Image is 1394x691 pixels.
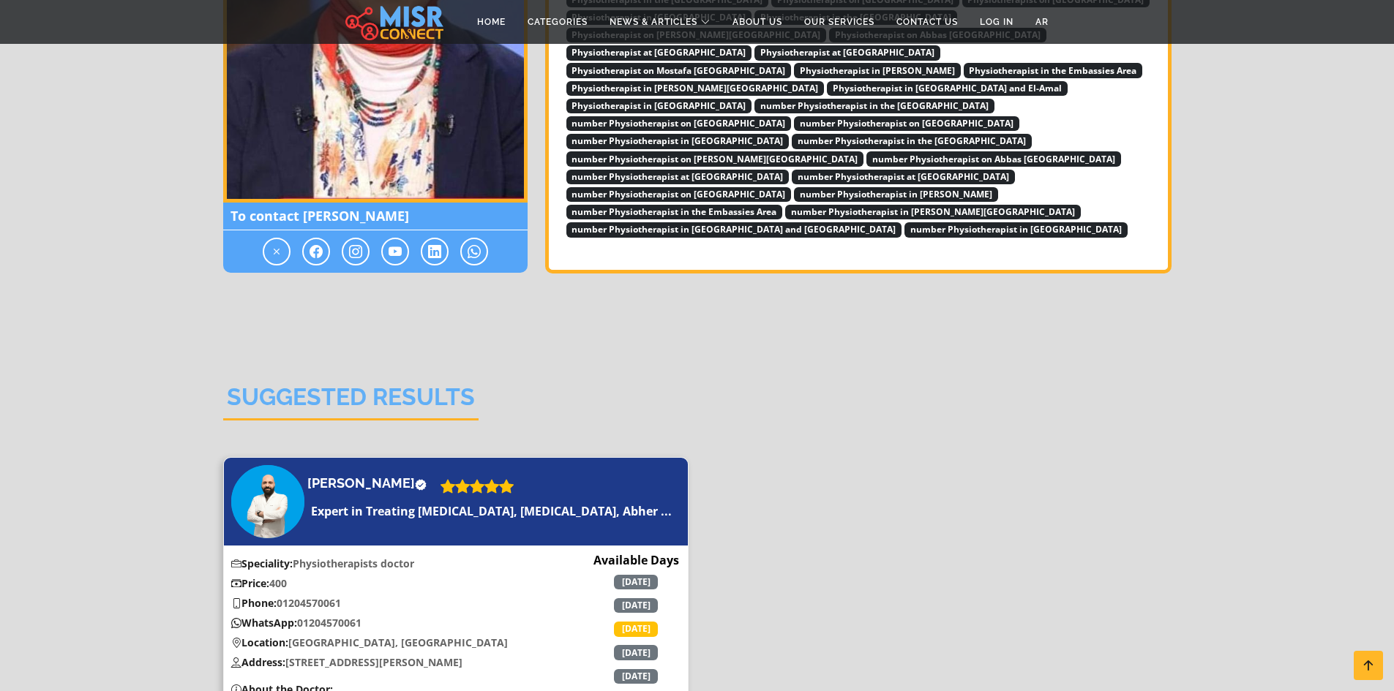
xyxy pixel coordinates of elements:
[614,645,658,660] span: [DATE]
[614,669,658,684] span: [DATE]
[566,132,790,148] a: number Physiotherapist in [GEOGRAPHIC_DATA]
[415,479,427,491] svg: Verified account
[307,502,675,520] a: Expert in Treating [MEDICAL_DATA], [MEDICAL_DATA], Abher ...
[827,79,1068,95] a: Physiotherapist in [GEOGRAPHIC_DATA] and El-Amal
[231,655,285,669] b: Address:
[794,116,1019,131] span: number Physiotherapist on [GEOGRAPHIC_DATA]
[566,151,864,166] span: number Physiotherapist on [PERSON_NAME][GEOGRAPHIC_DATA]
[566,79,825,95] a: Physiotherapist in [PERSON_NAME][GEOGRAPHIC_DATA]
[307,475,433,491] a: [PERSON_NAME]
[566,203,783,219] a: number Physiotherapist in the Embassies Area
[614,575,658,589] span: [DATE]
[792,132,1032,148] a: number Physiotherapist in the [GEOGRAPHIC_DATA]
[566,170,790,184] span: number Physiotherapist at [GEOGRAPHIC_DATA]
[224,654,568,670] p: [STREET_ADDRESS][PERSON_NAME]
[794,114,1019,130] a: number Physiotherapist on [GEOGRAPHIC_DATA]
[785,203,1081,219] a: number Physiotherapist in [PERSON_NAME][GEOGRAPHIC_DATA]
[231,635,288,649] b: Location:
[754,97,994,113] a: number Physiotherapist in the [GEOGRAPHIC_DATA]
[466,8,517,36] a: Home
[964,63,1143,78] span: Physiotherapist in the Embassies Area
[866,150,1121,166] a: number Physiotherapist on Abbas [GEOGRAPHIC_DATA]
[566,220,902,236] a: number Physiotherapist in [GEOGRAPHIC_DATA] and [GEOGRAPHIC_DATA]
[566,187,792,202] span: number Physiotherapist on [GEOGRAPHIC_DATA]
[517,8,599,36] a: Categories
[223,383,479,420] h2: Suggested Results
[722,8,793,36] a: About Us
[566,61,792,78] a: Physiotherapist on Mostafa [GEOGRAPHIC_DATA]
[792,134,1032,148] span: number Physiotherapist in the [GEOGRAPHIC_DATA]
[904,220,1128,236] a: number Physiotherapist in [GEOGRAPHIC_DATA]
[610,15,697,29] span: News & Articles
[794,185,998,201] a: number Physiotherapist in [PERSON_NAME]
[785,205,1081,219] span: number Physiotherapist in [PERSON_NAME][GEOGRAPHIC_DATA]
[794,187,998,202] span: number Physiotherapist in [PERSON_NAME]
[566,134,790,148] span: number Physiotherapist in [GEOGRAPHIC_DATA]
[566,185,792,201] a: number Physiotherapist on [GEOGRAPHIC_DATA]
[224,635,568,650] p: [GEOGRAPHIC_DATA], [GEOGRAPHIC_DATA]
[224,575,568,591] p: 400
[231,576,269,590] b: Price:
[614,622,658,636] span: [DATE]
[231,465,304,538] img: Dr. Ayman Essam
[599,8,722,36] a: News & Articles
[964,61,1143,78] a: Physiotherapist in the Embassies Area
[566,43,752,59] a: Physiotherapist at [GEOGRAPHIC_DATA]
[223,203,528,230] span: To contact [PERSON_NAME]
[794,63,961,78] span: Physiotherapist in [PERSON_NAME]
[566,205,783,219] span: number Physiotherapist in the Embassies Area
[224,595,568,611] p: 01204570061
[566,222,902,237] span: number Physiotherapist in [GEOGRAPHIC_DATA] and [GEOGRAPHIC_DATA]
[224,615,568,630] p: 01204570061
[566,99,752,113] span: Physiotherapist in [GEOGRAPHIC_DATA]
[224,556,568,571] p: Physiotherapists doctor
[792,170,1015,184] span: number Physiotherapist at [GEOGRAPHIC_DATA]
[345,4,443,40] img: main.misr_connect
[566,150,864,166] a: number Physiotherapist on [PERSON_NAME][GEOGRAPHIC_DATA]
[566,97,752,113] a: Physiotherapist in [GEOGRAPHIC_DATA]
[231,556,293,570] b: Speciality:
[754,45,940,60] span: Physiotherapist at [GEOGRAPHIC_DATA]
[1024,8,1060,36] a: AR
[614,598,658,613] span: [DATE]
[792,167,1015,184] a: number Physiotherapist at [GEOGRAPHIC_DATA]
[866,151,1121,166] span: number Physiotherapist on Abbas [GEOGRAPHIC_DATA]
[827,81,1068,96] span: Physiotherapist in [GEOGRAPHIC_DATA] and El-Amal
[794,61,961,78] a: Physiotherapist in [PERSON_NAME]
[793,8,885,36] a: Our Services
[566,63,792,78] span: Physiotherapist on Mostafa [GEOGRAPHIC_DATA]
[307,475,427,491] h4: [PERSON_NAME]
[566,116,792,131] span: number Physiotherapist on [GEOGRAPHIC_DATA]
[566,167,790,184] a: number Physiotherapist at [GEOGRAPHIC_DATA]
[754,43,940,59] a: Physiotherapist at [GEOGRAPHIC_DATA]
[231,616,297,630] b: WhatsApp:
[231,596,277,610] b: Phone:
[566,45,752,60] span: Physiotherapist at [GEOGRAPHIC_DATA]
[566,114,792,130] a: number Physiotherapist on [GEOGRAPHIC_DATA]
[885,8,969,36] a: Contact Us
[969,8,1024,36] a: Log in
[904,222,1128,237] span: number Physiotherapist in [GEOGRAPHIC_DATA]
[566,81,825,96] span: Physiotherapist in [PERSON_NAME][GEOGRAPHIC_DATA]
[754,99,994,113] span: number Physiotherapist in the [GEOGRAPHIC_DATA]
